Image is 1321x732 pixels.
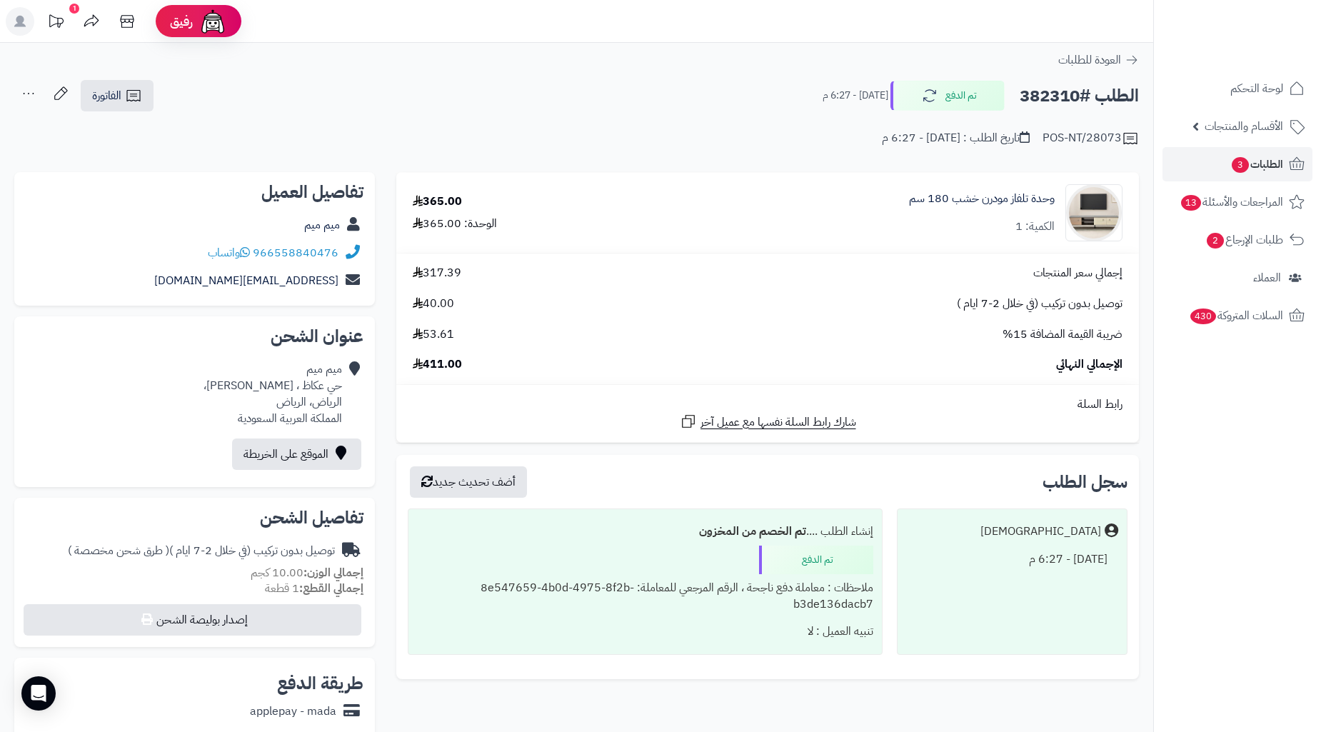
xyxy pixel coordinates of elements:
a: الطلبات3 [1162,147,1312,181]
span: الأقسام والمنتجات [1205,116,1283,136]
span: الفاتورة [92,87,121,104]
a: 966558840476 [253,244,338,261]
span: 430 [1190,309,1216,324]
a: واتساب [208,244,250,261]
div: ميم ميم حي عكاظ ، [PERSON_NAME]، الرياض، الرياض المملكة العربية السعودية [204,361,342,426]
img: logo-2.png [1224,36,1307,66]
div: 1 [69,4,79,14]
button: إصدار بوليصة الشحن [24,604,361,636]
div: 365.00 [413,194,462,210]
span: 2 [1207,233,1224,249]
a: ميم ميم [304,216,340,234]
div: تاريخ الطلب : [DATE] - 6:27 م [882,130,1030,146]
span: العودة للطلبات [1058,51,1121,69]
div: إنشاء الطلب .... [417,518,873,546]
small: [DATE] - 6:27 م [823,89,888,103]
span: 53.61 [413,326,454,343]
div: الكمية: 1 [1015,219,1055,235]
span: الطلبات [1230,154,1283,174]
div: Open Intercom Messenger [21,676,56,711]
button: أضف تحديث جديد [410,466,527,498]
a: لوحة التحكم [1162,71,1312,106]
div: رابط السلة [402,396,1133,413]
span: توصيل بدون تركيب (في خلال 2-7 ايام ) [957,296,1122,312]
small: 1 قطعة [265,580,363,597]
span: 411.00 [413,356,462,373]
div: ملاحظات : معاملة دفع ناجحة ، الرقم المرجعي للمعاملة: 8e547659-4b0d-4975-8f2b-b3de136dacb7 [417,574,873,618]
span: 3 [1232,157,1249,173]
h3: سجل الطلب [1043,473,1127,491]
span: العملاء [1253,268,1281,288]
b: تم الخصم من المخزون [699,523,806,540]
span: ضريبة القيمة المضافة 15% [1003,326,1122,343]
div: POS-NT/28073 [1043,130,1139,147]
div: تم الدفع [759,546,873,574]
div: توصيل بدون تركيب (في خلال 2-7 ايام ) [68,543,335,559]
strong: إجمالي القطع: [299,580,363,597]
a: الموقع على الخريطة [232,438,361,470]
a: شارك رابط السلة نفسها مع عميل آخر [680,413,856,431]
h2: عنوان الشحن [26,328,363,345]
div: الوحدة: 365.00 [413,216,497,232]
a: [EMAIL_ADDRESS][DOMAIN_NAME] [154,272,338,289]
button: تم الدفع [890,81,1005,111]
a: وحدة تلفاز مودرن خشب 180 سم [909,191,1055,207]
span: 13 [1181,195,1201,211]
a: المراجعات والأسئلة13 [1162,185,1312,219]
span: السلات المتروكة [1189,306,1283,326]
h2: الطلب #382310 [1020,81,1139,111]
span: لوحة التحكم [1230,79,1283,99]
span: الإجمالي النهائي [1056,356,1122,373]
span: المراجعات والأسئلة [1180,192,1283,212]
span: 40.00 [413,296,454,312]
div: [DATE] - 6:27 م [906,546,1118,573]
span: ( طرق شحن مخصصة ) [68,542,169,559]
small: 10.00 كجم [251,564,363,581]
span: رفيق [170,13,193,30]
a: تحديثات المنصة [38,7,74,39]
img: 1757933998-1-90x90.jpg [1066,184,1122,241]
h2: طريقة الدفع [277,675,363,692]
span: 317.39 [413,265,461,281]
h2: تفاصيل الشحن [26,509,363,526]
span: شارك رابط السلة نفسها مع عميل آخر [700,414,856,431]
a: السلات المتروكة430 [1162,299,1312,333]
div: [DEMOGRAPHIC_DATA] [980,523,1101,540]
a: طلبات الإرجاع2 [1162,223,1312,257]
img: ai-face.png [199,7,227,36]
a: الفاتورة [81,80,154,111]
span: طلبات الإرجاع [1205,230,1283,250]
div: تنبيه العميل : لا [417,618,873,646]
a: العودة للطلبات [1058,51,1139,69]
h2: تفاصيل العميل [26,184,363,201]
span: إجمالي سعر المنتجات [1033,265,1122,281]
a: العملاء [1162,261,1312,295]
div: applepay - mada [250,703,336,720]
strong: إجمالي الوزن: [303,564,363,581]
